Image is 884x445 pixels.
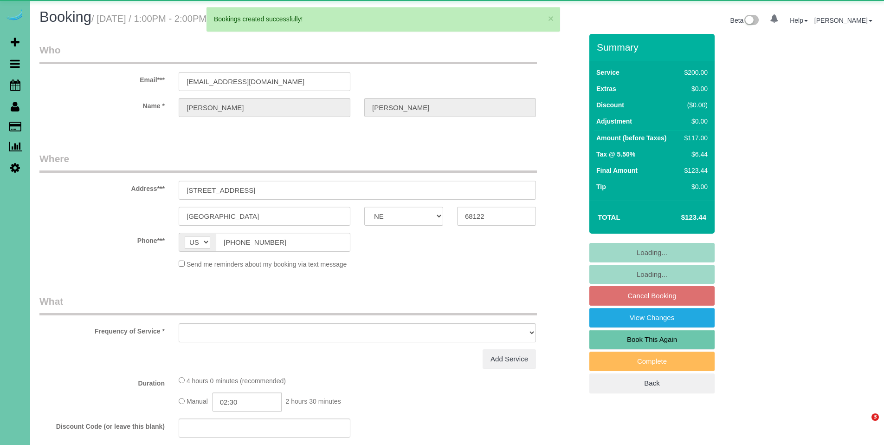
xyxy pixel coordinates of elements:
a: Back [589,373,715,393]
div: ($0.00) [681,100,708,110]
label: Tax @ 5.50% [596,150,635,159]
div: $123.44 [681,166,708,175]
legend: Where [39,152,537,173]
a: [PERSON_NAME] [814,17,872,24]
label: Duration [32,375,172,388]
span: Booking [39,9,91,25]
label: Tip [596,182,606,191]
h4: $123.44 [653,214,706,222]
div: Bookings created successfully! [214,14,553,24]
a: View Changes [589,308,715,327]
label: Name * [32,98,172,111]
button: × [548,13,554,23]
h3: Summary [597,42,710,52]
a: Add Service [483,349,536,369]
a: Book This Again [589,330,715,349]
span: 4 hours 0 minutes (recommended) [187,377,286,385]
div: $200.00 [681,68,708,77]
div: $0.00 [681,84,708,93]
a: Beta [730,17,759,24]
span: Manual [187,398,208,406]
label: Final Amount [596,166,638,175]
a: Help [790,17,808,24]
label: Discount Code (or leave this blank) [32,419,172,431]
div: $117.00 [681,133,708,143]
label: Extras [596,84,616,93]
span: 3 [871,413,879,421]
label: Discount [596,100,624,110]
legend: What [39,294,537,315]
div: $0.00 [681,117,708,126]
label: Amount (before Taxes) [596,133,666,143]
iframe: Intercom live chat [852,413,875,436]
div: $6.44 [681,150,708,159]
img: Automaid Logo [6,9,24,22]
label: Service [596,68,619,77]
div: $0.00 [681,182,708,191]
small: / [DATE] / 1:00PM - 2:00PM / [PERSON_NAME] [91,13,291,24]
legend: Who [39,43,537,64]
strong: Total [598,213,620,221]
span: Send me reminders about my booking via text message [187,261,347,268]
span: 2 hours 30 minutes [286,398,341,406]
label: Adjustment [596,117,632,126]
img: New interface [743,15,759,27]
label: Frequency of Service * [32,323,172,336]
